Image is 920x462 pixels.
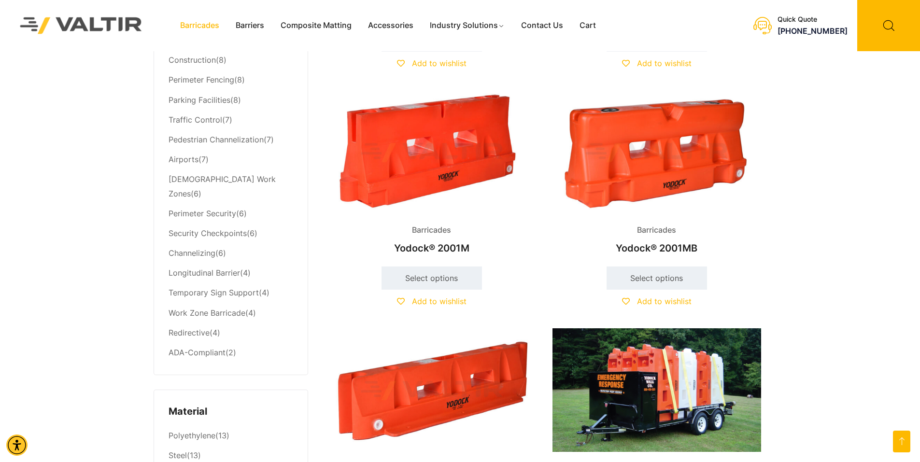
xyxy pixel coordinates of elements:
[169,169,293,204] li: (6)
[169,308,245,318] a: Work Zone Barricade
[169,283,293,303] li: (4)
[227,18,272,33] a: Barriers
[513,18,571,33] a: Contact Us
[169,268,240,278] a: Longitudinal Barrier
[637,58,692,68] span: Add to wishlist
[169,204,293,224] li: (6)
[169,224,293,244] li: (6)
[397,296,467,306] a: Add to wishlist
[405,223,458,238] span: Barricades
[169,328,210,337] a: Redirective
[778,15,848,24] div: Quick Quote
[169,450,187,460] a: Steel
[169,405,293,419] h4: Material
[552,328,761,452] img: Accessories
[607,266,707,290] a: Select options for “Yodock® 2001MB”
[552,238,761,259] h2: Yodock® 2001MB
[169,55,216,65] a: Construction
[622,58,692,68] a: Add to wishlist
[397,58,467,68] a: Add to wishlist
[169,150,293,169] li: (7)
[272,18,360,33] a: Composite Matting
[778,26,848,36] a: call (888) 496-3625
[327,90,536,259] a: BarricadesYodock® 2001M
[169,70,293,90] li: (8)
[637,296,692,306] span: Add to wishlist
[169,90,293,110] li: (8)
[169,426,293,446] li: (13)
[622,296,692,306] a: Add to wishlist
[382,266,482,290] a: Select options for “Yodock® 2001M”
[327,328,536,453] img: Barricades
[169,288,259,297] a: Temporary Sign Support
[7,4,155,46] img: Valtir Rentals
[893,431,910,452] a: Open this option
[169,154,198,164] a: Airports
[169,348,226,357] a: ADA-Compliant
[6,434,28,456] div: Accessibility Menu
[169,110,293,130] li: (7)
[169,264,293,283] li: (4)
[360,18,422,33] a: Accessories
[169,431,215,440] a: Polyethylene
[169,343,293,360] li: (2)
[169,248,215,258] a: Channelizing
[327,90,536,215] img: Barricades
[412,296,467,306] span: Add to wishlist
[169,75,234,84] a: Perimeter Fencing
[169,303,293,323] li: (4)
[422,18,513,33] a: Industry Solutions
[327,238,536,259] h2: Yodock® 2001M
[412,58,467,68] span: Add to wishlist
[169,51,293,70] li: (8)
[169,244,293,264] li: (6)
[630,223,683,238] span: Barricades
[169,135,264,144] a: Pedestrian Channelization
[552,90,761,259] a: BarricadesYodock® 2001MB
[169,228,247,238] a: Security Checkpoints
[552,90,761,215] img: An orange plastic barrier with openings, designed for traffic control or safety purposes.
[169,130,293,150] li: (7)
[172,18,227,33] a: Barricades
[169,174,276,198] a: [DEMOGRAPHIC_DATA] Work Zones
[571,18,604,33] a: Cart
[169,323,293,343] li: (4)
[169,115,222,125] a: Traffic Control
[169,95,230,105] a: Parking Facilities
[169,209,236,218] a: Perimeter Security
